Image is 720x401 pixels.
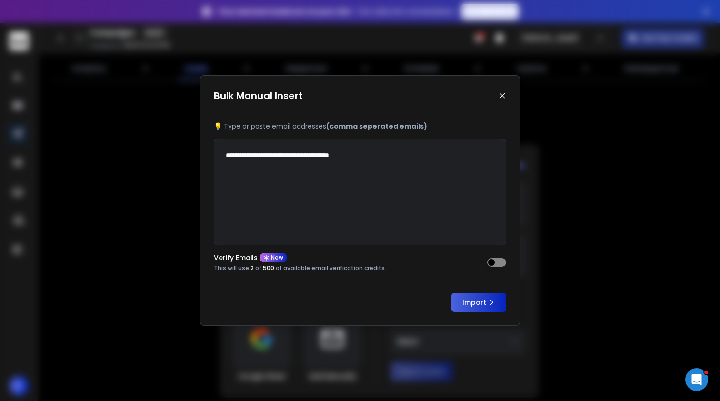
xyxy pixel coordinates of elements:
[214,264,386,272] p: This will use of of available email verification credits.
[214,254,258,261] p: Verify Emails
[260,253,287,262] div: New
[214,89,303,102] h1: Bulk Manual Insert
[326,121,427,131] b: (comma seperated emails)
[263,264,274,272] span: 500
[685,368,708,391] iframe: Intercom live chat
[214,121,506,131] p: 💡 Type or paste email addresses
[250,264,254,272] span: 2
[451,293,506,312] button: Import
